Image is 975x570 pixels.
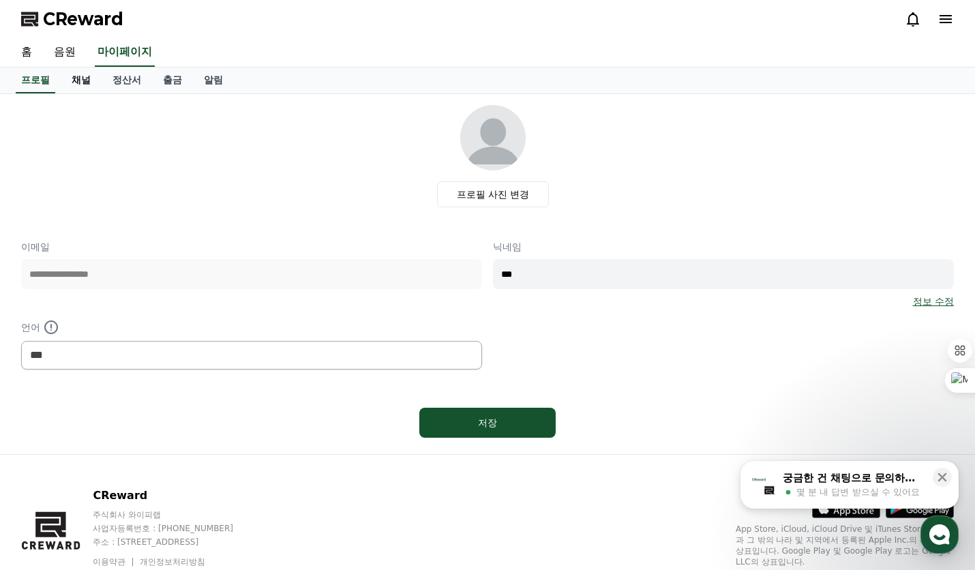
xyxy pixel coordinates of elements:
[140,557,205,567] a: 개인정보처리방침
[419,408,556,438] button: 저장
[21,240,482,254] p: 이메일
[10,38,43,67] a: 홈
[93,523,259,534] p: 사업자등록번호 : [PHONE_NUMBER]
[493,240,954,254] p: 닉네임
[447,416,528,430] div: 저장
[4,432,90,466] a: 홈
[21,319,482,335] p: 언어
[95,38,155,67] a: 마이페이지
[125,453,141,464] span: 대화
[437,181,550,207] label: 프로필 사진 변경
[176,432,262,466] a: 설정
[93,487,259,504] p: CReward
[90,432,176,466] a: 대화
[152,67,193,93] a: 출금
[43,38,87,67] a: 음원
[211,453,227,464] span: 설정
[736,524,954,567] p: App Store, iCloud, iCloud Drive 및 iTunes Store는 미국과 그 밖의 나라 및 지역에서 등록된 Apple Inc.의 서비스 상표입니다. Goo...
[93,537,259,547] p: 주소 : [STREET_ADDRESS]
[102,67,152,93] a: 정산서
[193,67,234,93] a: 알림
[43,8,123,30] span: CReward
[93,509,259,520] p: 주식회사 와이피랩
[913,295,954,308] a: 정보 수정
[21,8,123,30] a: CReward
[93,557,136,567] a: 이용약관
[16,67,55,93] a: 프로필
[460,105,526,170] img: profile_image
[43,453,51,464] span: 홈
[61,67,102,93] a: 채널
